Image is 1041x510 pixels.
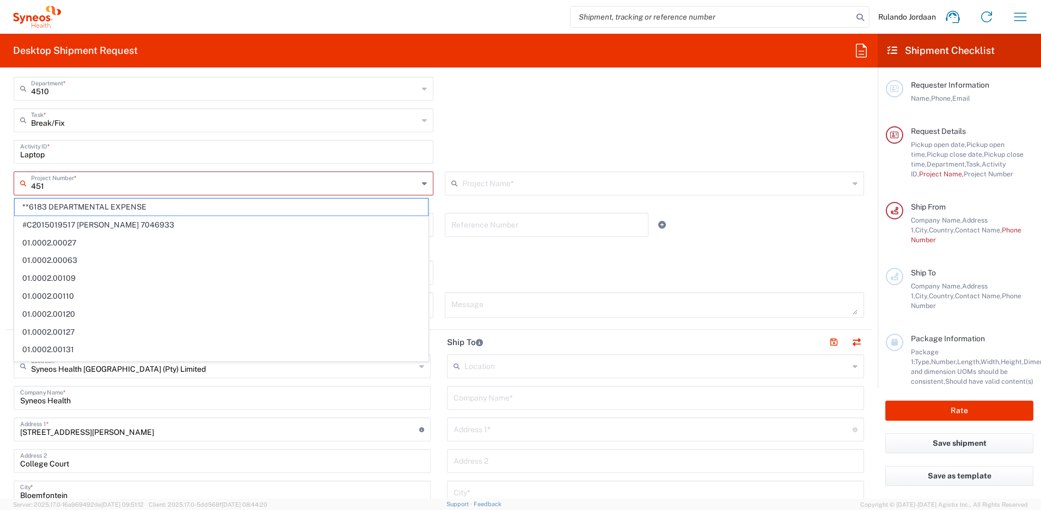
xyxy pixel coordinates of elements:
span: Pickup open date, [911,140,966,149]
span: Company Name, [911,216,962,224]
span: Type, [915,358,931,366]
h2: Ship To [447,337,483,348]
span: #C2015019517 [PERSON_NAME] 7046933 [15,217,428,234]
button: Rate [885,401,1033,421]
span: Phone, [931,94,952,102]
a: Support [446,501,474,507]
span: Country, [929,292,955,300]
button: Save as template [885,466,1033,486]
span: Ship From [911,202,946,211]
span: Name, [911,94,931,102]
span: Project Number [964,170,1013,178]
span: Client: 2025.17.0-5dd568f [149,501,267,508]
span: Company Name, [911,282,962,290]
span: City, [915,292,929,300]
span: [DATE] 09:51:12 [101,501,144,508]
span: Width, [981,358,1001,366]
span: 01.0002.00131 [15,341,428,358]
span: Task, [966,160,982,168]
span: 01.0002.00110 [15,288,428,305]
span: Contact Name, [955,226,1002,234]
span: 01.0002.00127 [15,324,428,341]
span: Department, [927,160,966,168]
span: 01.0002.00120 [15,306,428,323]
span: Ship To [911,268,936,277]
span: City, [915,226,929,234]
span: 01.0002.00027 [15,235,428,251]
span: Number, [931,358,957,366]
span: Copyright © [DATE]-[DATE] Agistix Inc., All Rights Reserved [860,500,1028,509]
span: Request Details [911,127,966,136]
span: 01.0002.00063 [15,252,428,269]
a: Add Reference [654,217,670,232]
span: Project Name, [919,170,964,178]
span: Rulando Jordaan [878,12,936,22]
span: Should have valid content(s) [945,377,1033,385]
div: This field is required [14,195,433,205]
span: Country, [929,226,955,234]
span: Length, [957,358,981,366]
span: Pickup close date, [927,150,984,158]
button: Save shipment [885,433,1033,453]
span: Package Information [911,334,985,343]
span: Server: 2025.17.0-16a969492de [13,501,144,508]
span: Package 1: [911,348,939,366]
span: [DATE] 08:44:20 [222,501,267,508]
span: Email [952,94,970,102]
span: Contact Name, [955,292,1002,300]
span: Height, [1001,358,1024,366]
input: Shipment, tracking or reference number [571,7,853,27]
span: **6183 DEPARTMENTAL EXPENSE [15,199,428,216]
h2: Desktop Shipment Request [13,44,138,57]
span: 01.0002.00109 [15,270,428,287]
span: Requester Information [911,81,989,89]
a: Feedback [474,501,501,507]
span: 01.0002.00141 [15,359,428,376]
h2: Shipment Checklist [887,44,995,57]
